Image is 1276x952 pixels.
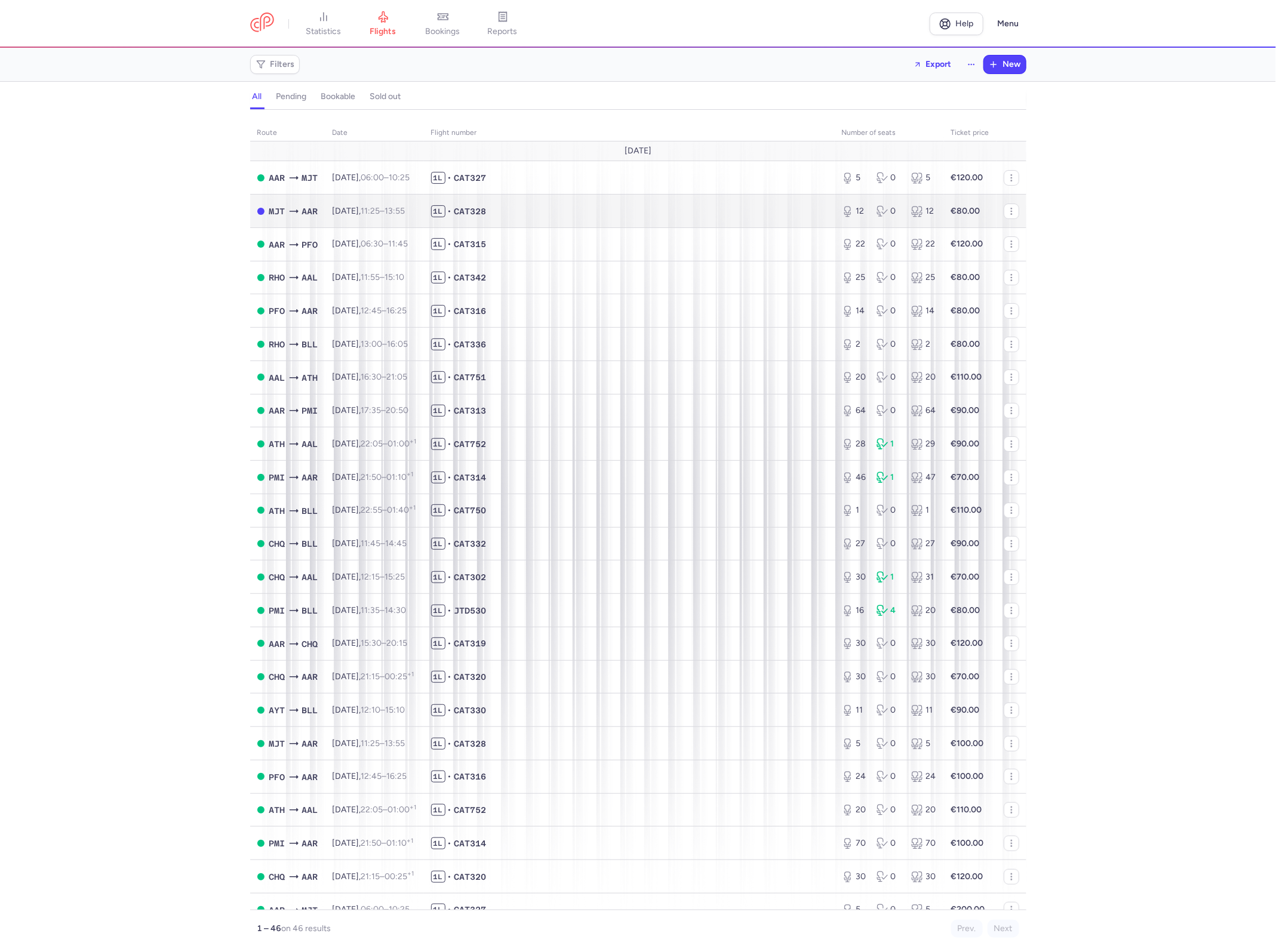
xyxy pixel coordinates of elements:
span: • [448,804,452,816]
div: 0 [877,272,902,284]
div: 1 [877,438,902,450]
div: 0 [877,172,902,184]
span: • [448,637,452,649]
time: 16:05 [388,339,408,349]
time: 11:55 [361,272,380,282]
strong: €90.00 [951,538,980,549]
div: 31 [911,571,936,583]
span: Export [926,60,952,69]
strong: €120.00 [951,638,983,648]
span: AAR [302,670,318,683]
time: 21:50 [361,472,382,482]
span: • [448,305,452,317]
span: 1L [431,238,445,250]
sup: +1 [407,470,414,478]
span: Filters [270,60,295,69]
span: AAR [302,771,318,784]
time: 06:30 [361,239,384,249]
span: • [448,238,452,250]
span: CHQ [269,670,285,683]
span: CHQ [269,537,285,550]
time: 13:00 [361,339,383,349]
time: 01:10 [387,472,414,482]
span: 1L [431,571,445,583]
div: 0 [877,704,902,716]
span: CAT752 [454,804,487,816]
div: 64 [842,405,867,417]
span: 1L [431,804,445,816]
span: • [448,738,452,750]
time: 20:15 [387,638,408,648]
span: BLL [302,338,318,351]
span: CAT328 [454,205,487,217]
span: reports [488,26,518,37]
time: 16:25 [387,306,407,316]
div: 22 [911,238,936,250]
span: • [448,704,452,716]
span: AAL [302,803,318,817]
div: 30 [911,637,936,649]
span: 1L [431,605,445,617]
span: BLL [302,504,318,517]
span: Help [955,19,973,28]
a: bookings [413,11,473,37]
time: 11:45 [361,538,381,549]
span: 1L [431,837,445,849]
span: • [448,837,452,849]
span: [DATE], [333,472,414,482]
span: – [361,538,407,549]
span: MJT [302,171,318,184]
time: 22:05 [361,805,383,815]
span: MJT [269,205,285,218]
span: AAL [302,271,318,284]
h4: pending [276,91,307,102]
span: AAL [269,371,285,384]
span: – [361,272,405,282]
strong: €120.00 [951,239,983,249]
div: 64 [911,405,936,417]
div: 1 [842,504,867,516]
span: [DATE], [333,206,405,216]
span: 1L [431,172,445,184]
time: 15:25 [385,572,405,582]
h4: all [253,91,262,102]
strong: €90.00 [951,705,980,715]
div: 70 [842,837,867,849]
strong: €80.00 [951,339,980,349]
span: AAR [302,837,318,850]
div: 14 [911,305,936,317]
span: CAT751 [454,371,487,383]
time: 15:30 [361,638,382,648]
span: AAR [269,238,285,251]
div: 29 [911,438,936,450]
span: MJT [269,737,285,750]
div: 14 [842,305,867,317]
span: – [361,405,409,415]
time: 12:45 [361,306,382,316]
span: CHQ [302,637,318,651]
div: 30 [842,571,867,583]
span: – [361,239,408,249]
span: PFO [302,238,318,251]
span: CAT314 [454,472,487,483]
span: • [448,472,452,483]
span: PFO [269,771,285,784]
time: 16:30 [361,372,382,382]
span: CAT302 [454,571,487,583]
time: 11:25 [361,206,380,216]
span: [DATE], [333,272,405,282]
button: Export [906,55,960,74]
time: 22:55 [361,505,383,515]
time: 13:55 [385,738,405,748]
div: 30 [911,671,936,683]
span: • [448,538,452,550]
span: BLL [302,537,318,550]
span: • [448,272,452,284]
time: 12:10 [361,705,381,715]
strong: €90.00 [951,405,980,415]
strong: €100.00 [951,738,984,748]
span: CAT319 [454,637,487,649]
div: 24 [842,771,867,782]
span: 1L [431,504,445,516]
span: AAR [269,637,285,651]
